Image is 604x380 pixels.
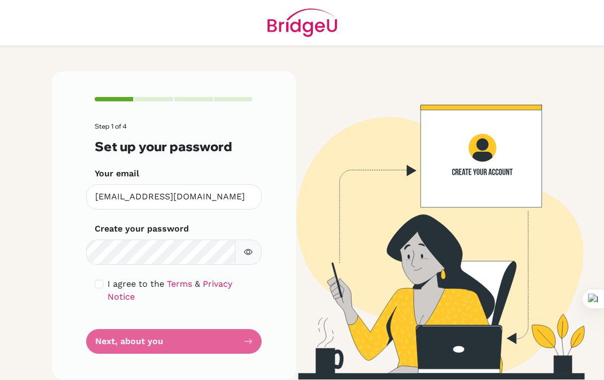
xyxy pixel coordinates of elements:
[86,184,262,210] input: Insert your email*
[95,122,127,130] span: Step 1 of 4
[95,222,189,235] label: Create your password
[95,139,253,154] h3: Set up your password
[167,279,192,289] a: Terms
[95,167,139,180] label: Your email
[108,279,164,289] span: I agree to the
[108,279,232,302] a: Privacy Notice
[535,348,593,375] iframe: Opens a widget where you can find more information
[195,279,200,289] span: &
